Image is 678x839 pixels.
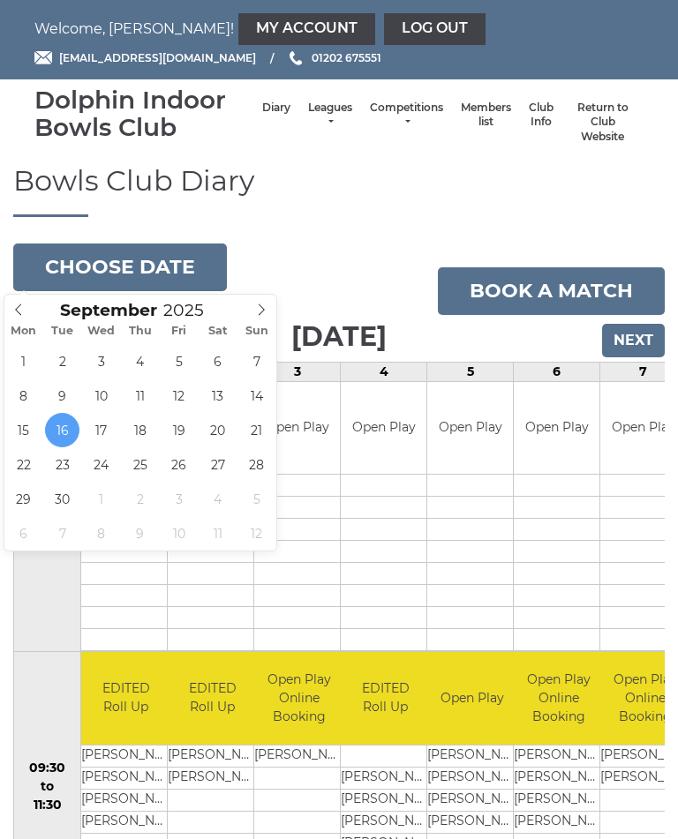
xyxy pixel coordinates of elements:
[427,811,516,833] td: [PERSON_NAME]
[81,652,170,745] td: EDITED Roll Up
[123,344,157,378] span: September 4, 2025
[287,49,381,66] a: Phone us 01202 675551
[4,326,43,337] span: Mon
[427,789,516,811] td: [PERSON_NAME]
[82,326,121,337] span: Wed
[514,811,603,833] td: [PERSON_NAME]
[81,767,170,789] td: [PERSON_NAME]
[239,344,274,378] span: September 7, 2025
[239,516,274,551] span: October 12, 2025
[45,447,79,482] span: September 23, 2025
[239,378,274,413] span: September 14, 2025
[168,652,257,745] td: EDITED Roll Up
[254,745,343,767] td: [PERSON_NAME]
[123,378,157,413] span: September 11, 2025
[308,101,352,130] a: Leagues
[6,344,41,378] span: September 1, 2025
[341,811,430,833] td: [PERSON_NAME]
[237,326,276,337] span: Sun
[200,516,235,551] span: October 11, 2025
[84,413,118,447] span: September 17, 2025
[438,267,665,315] a: Book a match
[602,324,665,357] input: Next
[84,482,118,516] span: October 1, 2025
[157,300,226,320] input: Scroll to increment
[341,362,427,381] td: 4
[238,13,375,45] a: My Account
[162,344,196,378] span: September 5, 2025
[254,362,341,381] td: 3
[427,767,516,789] td: [PERSON_NAME]
[571,101,635,145] a: Return to Club Website
[81,745,170,767] td: [PERSON_NAME]
[427,382,513,475] td: Open Play
[84,516,118,551] span: October 8, 2025
[84,447,118,482] span: September 24, 2025
[168,767,257,789] td: [PERSON_NAME]
[341,382,426,475] td: Open Play
[84,378,118,413] span: September 10, 2025
[427,745,516,767] td: [PERSON_NAME]
[6,516,41,551] span: October 6, 2025
[13,165,665,216] h1: Bowls Club Diary
[34,49,256,66] a: Email [EMAIL_ADDRESS][DOMAIN_NAME]
[6,447,41,482] span: September 22, 2025
[121,326,160,337] span: Thu
[200,482,235,516] span: October 4, 2025
[45,516,79,551] span: October 7, 2025
[239,413,274,447] span: September 21, 2025
[6,413,41,447] span: September 15, 2025
[514,382,599,475] td: Open Play
[341,652,430,745] td: EDITED Roll Up
[45,413,79,447] span: September 16, 2025
[45,378,79,413] span: September 9, 2025
[162,447,196,482] span: September 26, 2025
[6,378,41,413] span: September 8, 2025
[84,344,118,378] span: September 3, 2025
[34,86,253,141] div: Dolphin Indoor Bowls Club
[312,51,381,64] span: 01202 675551
[168,745,257,767] td: [PERSON_NAME]
[200,378,235,413] span: September 13, 2025
[514,767,603,789] td: [PERSON_NAME]
[262,101,290,116] a: Diary
[123,516,157,551] span: October 9, 2025
[43,326,82,337] span: Tue
[6,482,41,516] span: September 29, 2025
[341,767,430,789] td: [PERSON_NAME]
[13,243,227,291] button: Choose date
[60,303,157,319] span: Scroll to increment
[514,652,603,745] td: Open Play Online Booking
[384,13,486,45] a: Log out
[239,482,274,516] span: October 5, 2025
[200,413,235,447] span: September 20, 2025
[34,51,52,64] img: Email
[427,652,516,745] td: Open Play
[239,447,274,482] span: September 28, 2025
[200,447,235,482] span: September 27, 2025
[427,362,514,381] td: 5
[514,362,600,381] td: 6
[200,344,235,378] span: September 6, 2025
[529,101,554,130] a: Club Info
[123,413,157,447] span: September 18, 2025
[162,516,196,551] span: October 10, 2025
[45,482,79,516] span: September 30, 2025
[254,652,343,745] td: Open Play Online Booking
[162,482,196,516] span: October 3, 2025
[59,51,256,64] span: [EMAIL_ADDRESS][DOMAIN_NAME]
[514,745,603,767] td: [PERSON_NAME]
[290,51,302,65] img: Phone us
[160,326,199,337] span: Fri
[199,326,237,337] span: Sat
[45,344,79,378] span: September 2, 2025
[34,13,644,45] nav: Welcome, [PERSON_NAME]!
[123,482,157,516] span: October 2, 2025
[461,101,511,130] a: Members list
[162,413,196,447] span: September 19, 2025
[254,382,340,475] td: Open Play
[81,789,170,811] td: [PERSON_NAME]
[162,378,196,413] span: September 12, 2025
[81,811,170,833] td: [PERSON_NAME]
[370,101,443,130] a: Competitions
